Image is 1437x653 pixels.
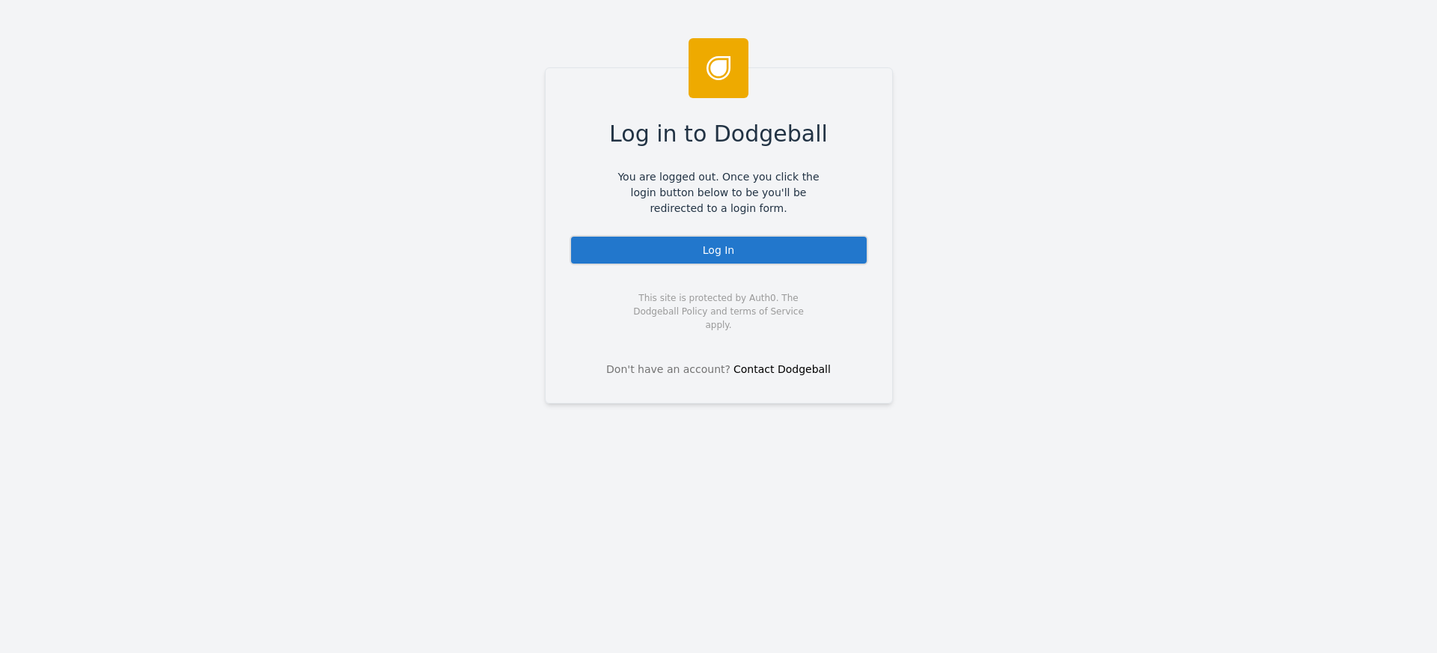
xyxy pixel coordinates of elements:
span: Don't have an account? [606,362,730,377]
span: Log in to Dodgeball [609,117,828,151]
div: Log In [570,235,868,265]
a: Contact Dodgeball [733,363,831,375]
span: This site is protected by Auth0. The Dodgeball Policy and terms of Service apply. [620,291,817,332]
span: You are logged out. Once you click the login button below to be you'll be redirected to a login f... [607,169,831,216]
